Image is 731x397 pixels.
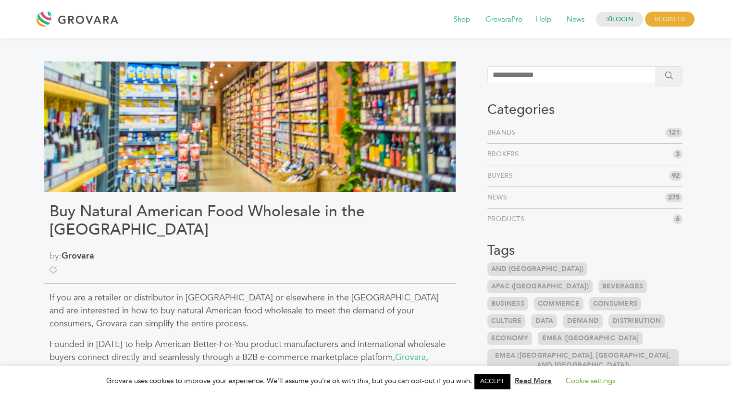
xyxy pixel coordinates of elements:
[645,12,694,27] span: REGISTER
[529,14,558,25] a: Help
[596,12,643,27] a: LOGIN
[560,11,591,29] span: News
[487,149,523,159] a: Brokers
[563,314,603,328] a: Demand
[487,280,593,293] a: APAC ([GEOGRAPHIC_DATA])
[515,376,552,385] a: Read More
[608,314,665,328] a: Distribution
[487,262,588,276] a: and [GEOGRAPHIC_DATA])
[566,376,615,385] a: Cookie settings
[50,291,450,330] p: If you are a retailer or distributor in [GEOGRAPHIC_DATA] or elsewhere in the [GEOGRAPHIC_DATA] a...
[673,149,682,159] span: 3
[589,297,641,310] a: Consumers
[487,314,526,328] a: Culture
[487,102,682,118] h3: Categories
[50,202,450,239] h1: Buy Natural American Food Wholesale in the [GEOGRAPHIC_DATA]
[62,250,94,262] a: Grovara
[479,14,529,25] a: GrovaraPro
[665,193,682,202] span: 275
[669,171,682,181] span: 92
[673,214,682,224] span: 6
[560,14,591,25] a: News
[529,11,558,29] span: Help
[447,14,477,25] a: Shop
[487,171,517,181] a: Buyers
[531,314,557,328] a: Data
[479,11,529,29] span: GrovaraPro
[106,376,625,385] span: Grovara uses cookies to improve your experience. We'll assume you're ok with this, but you can op...
[487,349,679,372] a: EMEA ([GEOGRAPHIC_DATA], [GEOGRAPHIC_DATA], and [GEOGRAPHIC_DATA])
[50,338,450,390] p: Founded in [DATE] to help American Better-For-You product manufacturers and international wholesa...
[474,374,510,389] a: ACCEPT
[487,214,528,224] a: Products
[487,243,682,259] h3: Tags
[534,297,583,310] a: Commerce
[487,297,528,310] a: Business
[487,193,511,202] a: News
[447,11,477,29] span: Shop
[538,332,643,345] a: EMEA ([GEOGRAPHIC_DATA]
[487,332,533,345] a: Economy
[395,351,426,363] a: Grovara
[50,249,450,262] span: by:
[665,128,682,137] span: 121
[598,280,647,293] a: Beverages
[487,128,520,137] a: Brands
